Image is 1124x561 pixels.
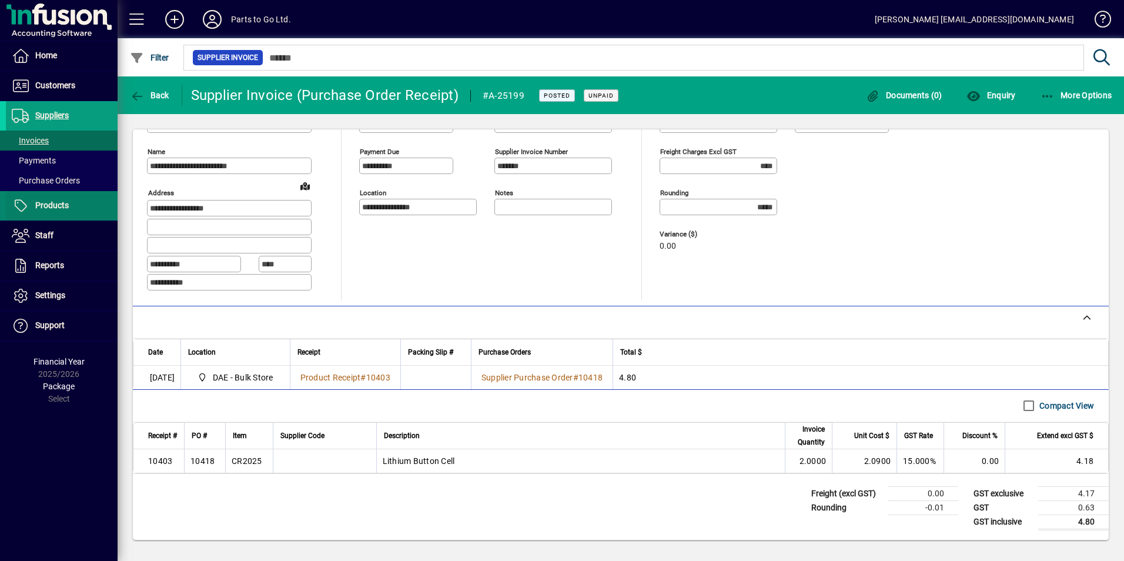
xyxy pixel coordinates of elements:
span: Discount % [962,429,998,442]
span: Package [43,382,75,391]
span: # [360,373,366,382]
span: Invoices [12,136,49,145]
span: 10403 [366,373,390,382]
div: Total $ [620,346,1093,359]
td: -0.01 [888,500,958,515]
span: Receipt # [148,429,177,442]
a: Staff [6,221,118,251]
mat-label: Name [148,148,165,156]
td: 4.80 [613,366,1108,389]
span: Unit Cost $ [854,429,889,442]
span: Documents (0) [866,91,942,100]
a: Supplier Purchase Order#10418 [477,371,607,384]
span: Products [35,201,69,210]
span: Location [188,346,216,359]
span: 0.00 [660,242,676,251]
span: Suppliers [35,111,69,120]
td: GST inclusive [968,515,1038,529]
span: Supplier Code [280,429,325,442]
div: Date [148,346,173,359]
div: #A-25199 [483,86,524,105]
span: More Options [1041,91,1112,100]
span: # [573,373,578,382]
div: Receipt [297,346,393,359]
a: Settings [6,281,118,310]
span: Support [35,320,65,330]
span: Posted [544,92,570,99]
button: Filter [127,47,172,68]
mat-label: Freight charges excl GST [660,148,737,156]
td: 10403 [133,449,184,473]
span: DAE - Bulk Store [213,372,273,383]
span: Product Receipt [300,373,361,382]
button: Documents (0) [863,85,945,106]
a: Support [6,311,118,340]
a: Product Receipt#10403 [296,371,394,384]
span: Supplier Invoice [198,52,258,64]
span: Financial Year [34,357,85,366]
span: Item [233,429,247,442]
td: 10418 [184,449,225,473]
button: More Options [1038,85,1115,106]
mat-label: Location [360,189,386,197]
span: Variance ($) [660,231,730,238]
a: Products [6,191,118,221]
div: Packing Slip # [408,346,464,359]
span: DAE - Bulk Store [193,370,278,385]
span: Filter [130,53,169,62]
span: Purchase Orders [12,176,80,185]
span: Total $ [620,346,642,359]
span: Packing Slip # [408,346,453,359]
td: GST [968,500,1038,515]
td: 0.00 [944,449,1005,473]
span: Back [130,91,169,100]
td: Lithium Button Cell [376,449,785,473]
span: Description [384,429,420,442]
span: Reports [35,261,64,270]
td: 4.80 [1038,515,1109,529]
td: 0.63 [1038,500,1109,515]
span: Invoice Quantity [792,423,825,449]
a: View on map [296,176,315,195]
mat-label: Payment due [360,148,399,156]
td: GST exclusive [968,486,1038,500]
app-page-header-button: Back [118,85,182,106]
span: Settings [35,290,65,300]
span: Payments [12,156,56,165]
td: 4.17 [1038,486,1109,500]
td: 2.0000 [785,449,832,473]
a: Invoices [6,131,118,151]
span: Enquiry [966,91,1015,100]
span: Staff [35,231,53,240]
span: Customers [35,81,75,90]
div: Parts to Go Ltd. [231,10,291,29]
td: 0.00 [888,486,958,500]
button: Back [127,85,172,106]
div: CR2025 [232,455,262,467]
label: Compact View [1037,400,1094,412]
mat-label: Notes [495,189,513,197]
span: Unpaid [588,92,614,99]
span: GST Rate [904,429,933,442]
span: Purchase Orders [479,346,531,359]
span: 10418 [578,373,603,382]
span: Date [148,346,163,359]
td: Freight (excl GST) [805,486,888,500]
a: Home [6,41,118,71]
a: Knowledge Base [1086,2,1109,41]
td: 2.0900 [832,449,896,473]
div: Supplier Invoice (Purchase Order Receipt) [191,86,459,105]
span: Extend excl GST $ [1037,429,1093,442]
button: Enquiry [964,85,1018,106]
span: Home [35,51,57,60]
a: Purchase Orders [6,171,118,191]
span: Receipt [297,346,320,359]
a: Customers [6,71,118,101]
span: Supplier Purchase Order [481,373,573,382]
a: Payments [6,151,118,171]
td: 4.18 [1005,449,1108,473]
mat-label: Rounding [660,189,688,197]
span: PO # [192,429,207,442]
button: Add [156,9,193,30]
mat-label: Supplier invoice number [495,148,568,156]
